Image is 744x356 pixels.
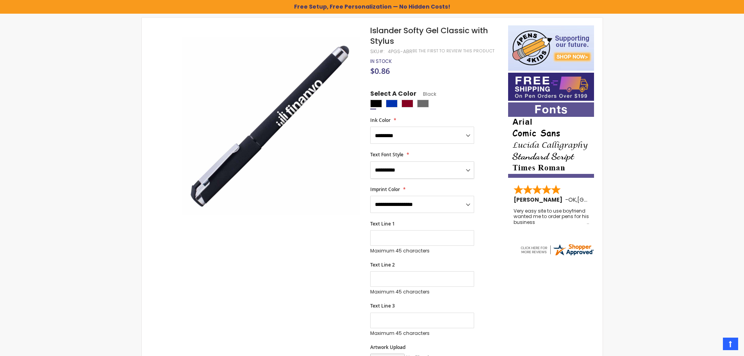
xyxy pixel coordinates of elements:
strong: SKU [370,48,385,55]
span: In stock [370,58,392,64]
span: Ink Color [370,117,391,123]
div: 4PGS-ABR [388,48,412,55]
div: Burgundy [401,100,413,107]
span: Text Line 3 [370,302,395,309]
div: Availability [370,58,392,64]
div: Grey [417,100,429,107]
span: Imprint Color [370,186,400,193]
a: Be the first to review this product [412,48,494,54]
a: 4pens.com certificate URL [519,252,594,258]
p: Maximum 45 characters [370,330,474,336]
div: Blue [386,100,398,107]
span: Select A Color [370,89,416,100]
span: Text Line 2 [370,261,395,268]
p: Maximum 45 characters [370,289,474,295]
img: font-personalization-examples [508,102,594,178]
div: Black [370,100,382,107]
span: Text Line 1 [370,220,395,227]
div: Very easy site to use boyfriend wanted me to order pens for his business [514,208,589,225]
img: 4pens 4 kids [508,25,594,71]
img: Free shipping on orders over $199 [508,73,594,101]
span: OK [568,196,576,204]
p: Maximum 45 characters [370,248,474,254]
span: $0.86 [370,66,390,76]
span: [GEOGRAPHIC_DATA] [577,196,635,204]
img: 4pens.com widget logo [519,243,594,257]
img: black-4pgs-abr-islander-softy-gel-classic-w-stylus_1.jpg [182,37,360,215]
iframe: Google Customer Reviews [680,335,744,356]
span: - , [565,196,635,204]
span: Artwork Upload [370,344,405,351]
span: [PERSON_NAME] [514,196,565,204]
span: Black [416,91,436,97]
span: Islander Softy Gel Classic with Stylus [370,25,488,47]
span: Text Font Style [370,151,403,158]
